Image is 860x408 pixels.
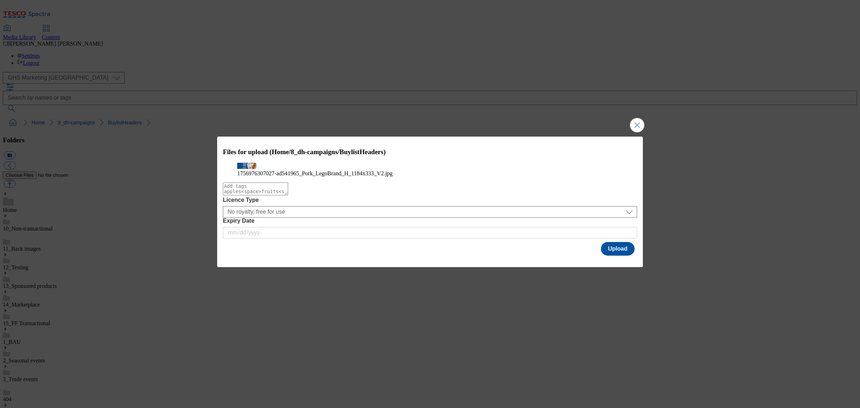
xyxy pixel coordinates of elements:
button: Close Modal [630,118,644,132]
img: preview [237,163,259,169]
label: Expiry Date [223,218,637,224]
button: Upload [601,242,635,256]
div: Modal [217,137,643,267]
label: Licence Type [223,197,637,203]
figcaption: 1756976307027-ad541965_Pork_LegoBrand_H_1184x333_V2.jpg [237,170,623,177]
h3: Files for upload (Home/8_dh-campaigns/BuylistHeaders) [223,148,637,156]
